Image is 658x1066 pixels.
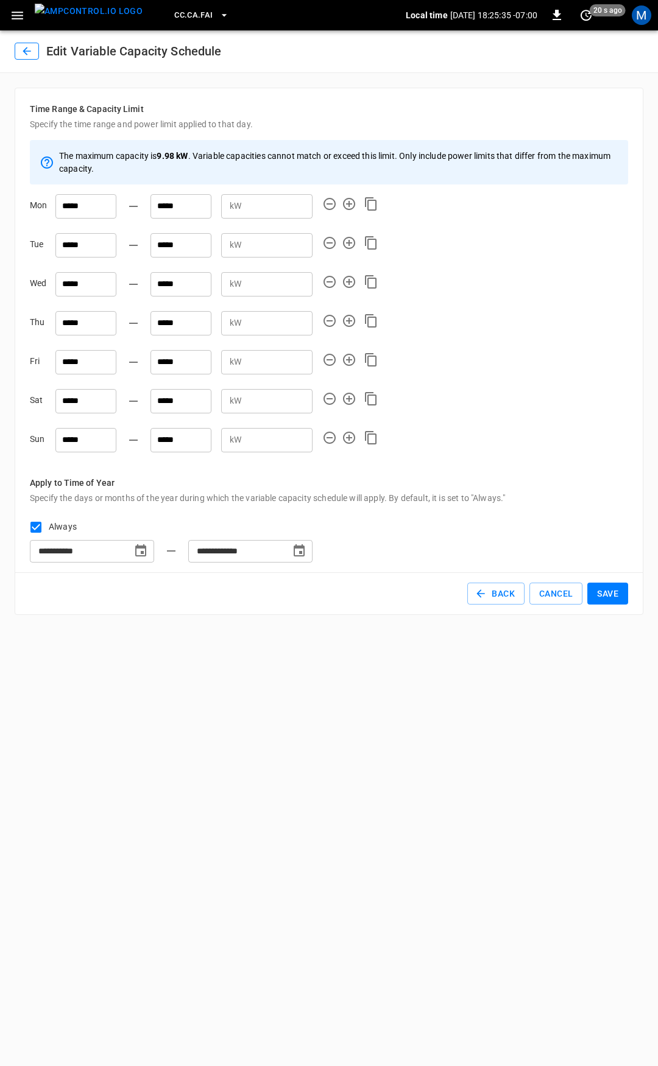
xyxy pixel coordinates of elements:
[30,118,628,130] p: Specify the time range and power limit applied to that day.
[59,150,618,174] p: The maximum capacity is . Variable capacities cannot match or exceed this limit. Only include pow...
[30,394,55,418] div: Sat
[364,391,378,406] button: Apply the exact same day configuration to all other days
[230,200,241,212] p: kW
[129,539,153,563] button: Choose date, selected date is Jan 1, 2025
[30,316,55,340] div: Thu
[30,477,628,490] h6: Apply to Time of Year
[169,4,233,27] button: CC.CA.FAI
[46,41,222,61] h6: Edit Variable Capacity Schedule
[157,151,188,161] strong: 9.98 kW
[30,238,55,262] div: Tue
[632,5,651,25] div: profile-icon
[406,9,448,21] p: Local time
[230,394,241,407] p: kW
[576,5,596,25] button: set refresh interval
[30,433,55,457] div: Sun
[364,197,378,211] button: Apply the exact same day configuration to all other days
[364,314,378,328] button: Apply the exact same day configuration to all other days
[174,9,213,23] span: CC.CA.FAI
[287,539,311,563] button: Choose date, selected date is Dec 31, 2025
[230,278,241,290] p: kW
[364,352,378,367] button: Apply the exact same day configuration to all other days
[590,4,626,16] span: 20 s ago
[30,199,55,223] div: Mon
[230,356,241,368] p: kW
[230,239,241,251] p: kW
[587,583,628,605] button: Save
[35,4,143,19] img: ampcontrol.io logo
[230,433,241,446] p: kW
[364,430,378,445] button: Apply the exact same day configuration to all other days
[364,236,378,250] button: Apply the exact same day configuration to all other days
[30,492,628,504] p: Specify the days or months of the year during which the variable capacity schedule will apply. By...
[467,583,525,605] button: Back
[49,521,77,533] p: Always
[450,9,537,21] p: [DATE] 18:25:35 -07:00
[30,355,55,379] div: Fri
[364,275,378,289] button: Apply the exact same day configuration to all other days
[230,317,241,329] p: kW
[529,583,582,605] button: Cancel
[30,277,55,301] div: Wed
[30,103,628,116] h6: Time Range & Capacity Limit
